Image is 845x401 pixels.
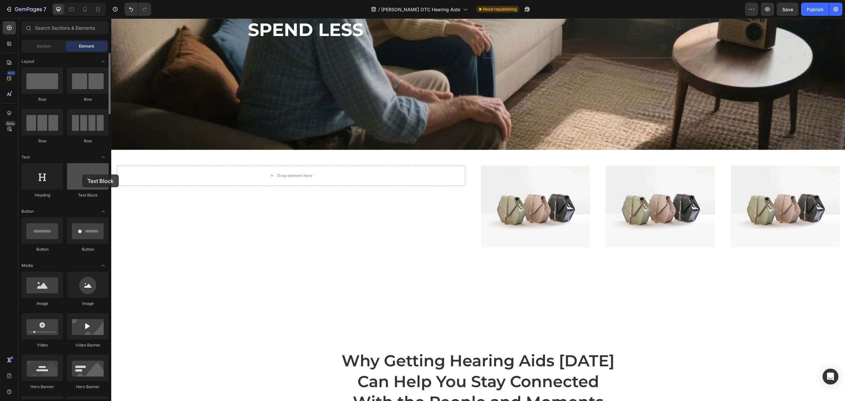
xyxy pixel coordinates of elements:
[67,192,109,198] div: Text Block
[67,246,109,252] div: Button
[807,6,823,13] div: Publish
[777,3,798,16] button: Save
[98,206,109,217] span: Toggle open
[21,246,63,252] div: Button
[43,5,46,13] p: 7
[801,3,829,16] button: Publish
[21,384,63,390] div: Hero Banner
[111,18,845,401] iframe: To enrich screen reader interactions, please activate Accessibility in Grammarly extension settings
[67,138,109,144] div: Row
[21,154,30,160] span: Text
[21,263,33,269] span: Media
[378,6,380,13] span: /
[37,43,51,49] span: Section
[98,260,109,271] span: Toggle open
[6,70,16,76] div: 450
[67,301,109,307] div: Image
[21,342,63,348] div: Video
[823,369,838,384] div: Open Intercom Messenger
[67,342,109,348] div: Video Banner
[79,43,94,49] span: Element
[21,96,63,102] div: Row
[21,21,109,34] input: Search Sections & Elements
[21,58,34,64] span: Layout
[5,121,16,126] div: Beta
[483,6,517,12] span: Need republishing
[381,6,460,13] span: [PERSON_NAME] OTC Hearing Aids
[21,192,63,198] div: Heading
[67,96,109,102] div: Row
[21,301,63,307] div: Image
[98,152,109,163] span: Toggle open
[21,208,34,214] span: Button
[98,56,109,67] span: Toggle open
[3,3,49,16] button: 7
[782,7,793,12] span: Save
[124,3,151,16] div: Undo/Redo
[21,138,63,144] div: Row
[67,384,109,390] div: Hero Banner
